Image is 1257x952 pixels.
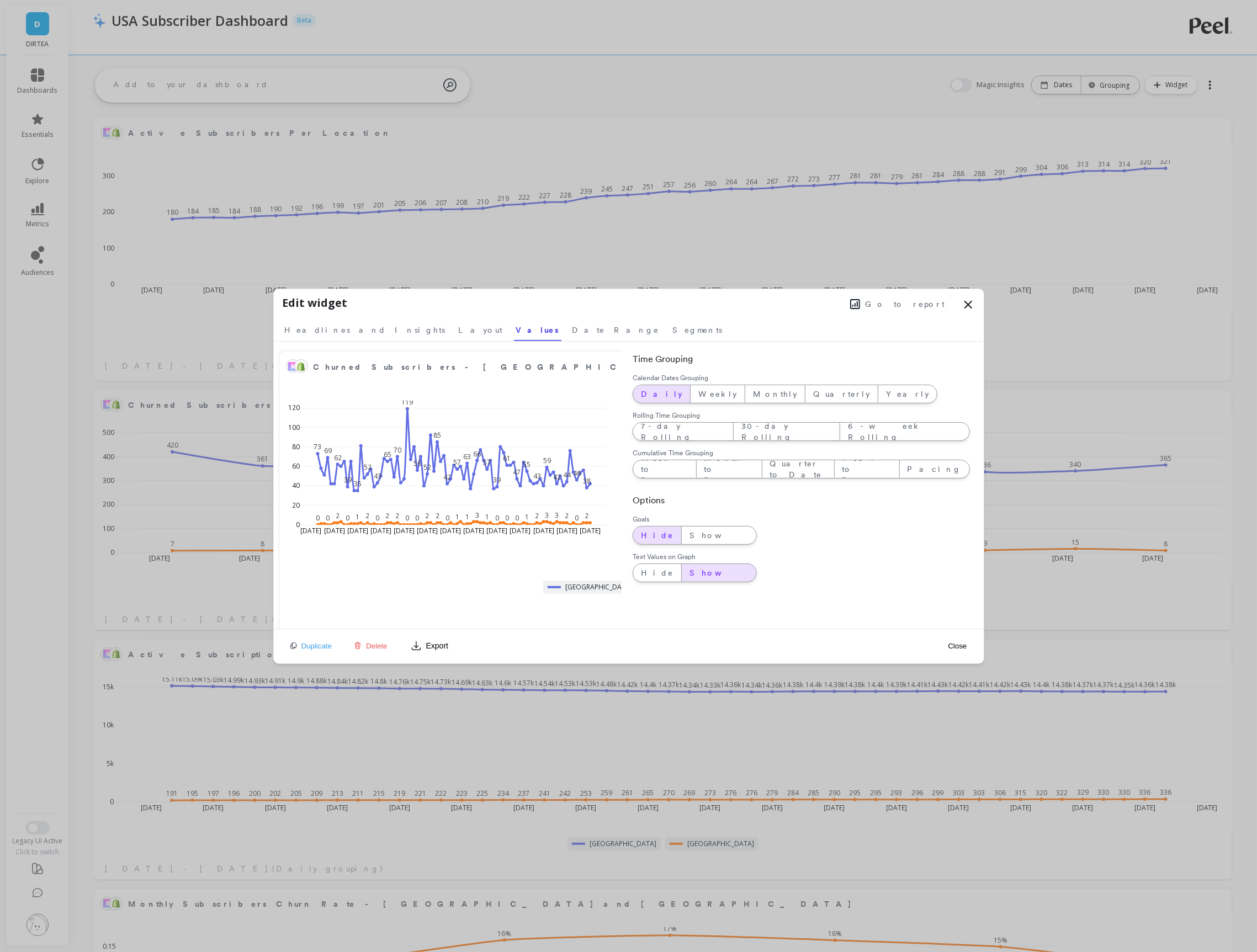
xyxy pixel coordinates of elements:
[704,453,754,486] span: Month to Date
[283,316,975,341] nav: Tabs
[633,515,970,524] span: Goals
[288,362,297,371] img: api.skio.svg
[633,449,970,458] span: Cumulative Time Grouping
[516,325,559,336] span: Values
[698,389,737,400] span: Weekly
[690,530,749,541] span: Show
[641,453,688,486] span: Week to Date
[366,642,388,650] span: Delete
[848,421,961,443] span: 6-week Rolling
[351,641,391,651] button: Delete
[406,637,453,655] button: Export
[813,389,870,400] span: Quarterly
[285,325,445,336] span: Headlines and Insights
[770,458,826,480] span: Quarter to Date
[908,464,962,475] span: Pacing
[753,389,797,400] span: Monthly
[690,567,749,578] span: Show
[945,641,970,651] button: Close
[673,325,723,336] span: Segments
[565,583,632,592] span: [GEOGRAPHIC_DATA]
[741,421,832,443] span: 30-day Rolling
[572,325,660,336] span: Date Range
[314,361,952,373] span: Churned Subscribers - [GEOGRAPHIC_DATA] and [GEOGRAPHIC_DATA]
[314,359,957,375] span: Churned Subscribers - US and UK
[633,353,970,366] span: Time Grouping
[866,299,945,310] span: Go to report
[641,389,682,400] span: Daily
[641,567,673,578] span: Hide
[641,530,673,541] span: Hide
[290,627,454,639] span: [DATE] - [DATE]
[458,627,569,639] span: (Daily grouping)
[290,642,297,649] img: duplicate icon
[633,374,970,382] span: Calendar Dates Grouping
[633,411,970,420] span: Rolling Time Grouping
[633,494,970,507] span: Options
[847,297,948,311] button: Go to report
[287,641,336,651] button: Duplicate
[296,362,305,371] img: api.shopify.svg
[633,552,970,561] span: Text Values on Graph
[459,325,503,336] span: Layout
[842,453,892,486] span: Year to Date
[886,389,929,400] span: Yearly
[301,642,332,650] span: Duplicate
[283,295,348,311] h1: Edit widget
[641,421,725,443] span: 7-day Rolling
